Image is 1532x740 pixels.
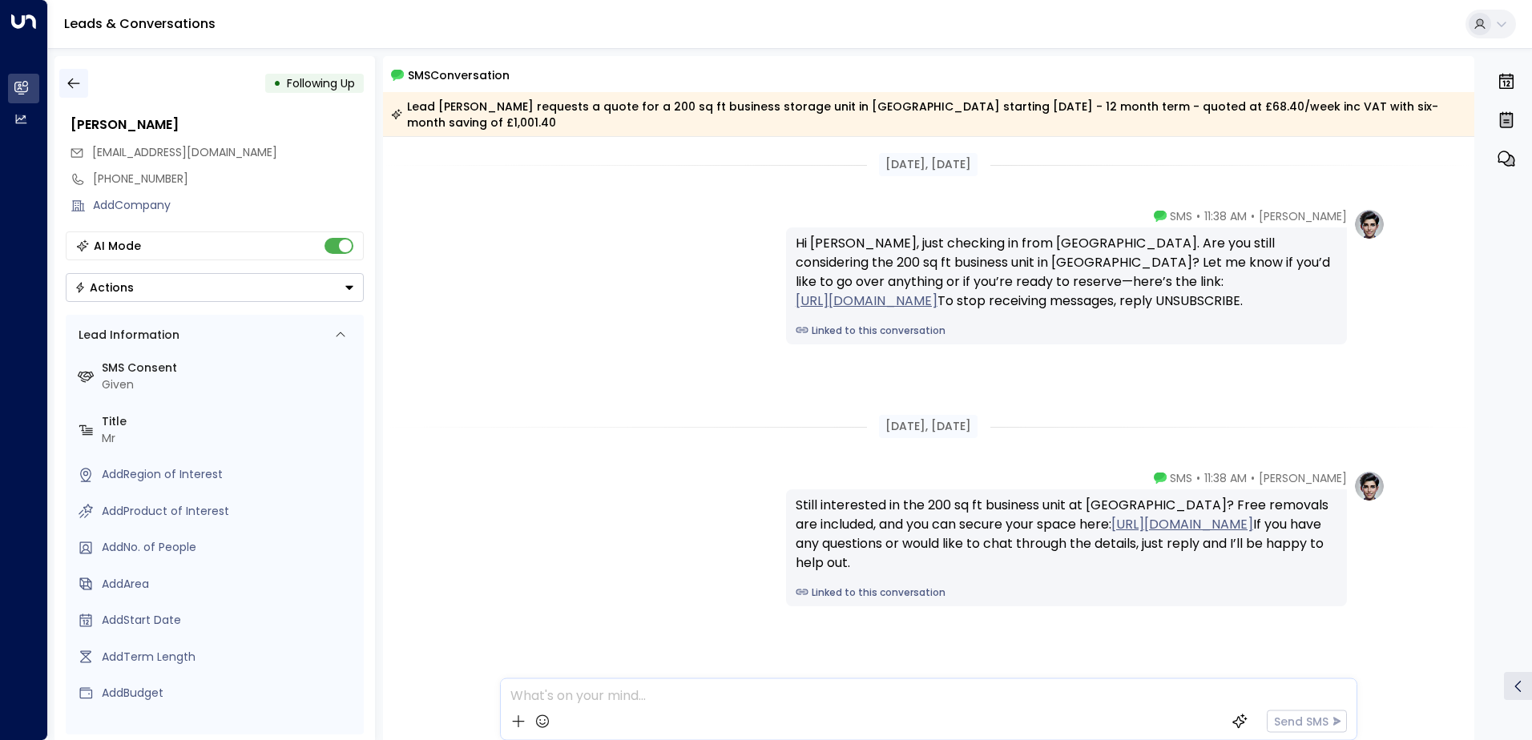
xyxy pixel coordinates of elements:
div: AddArea [102,576,357,593]
span: • [1196,470,1200,486]
span: • [1196,208,1200,224]
div: Mr [102,430,357,447]
a: [URL][DOMAIN_NAME] [796,292,937,311]
label: Source [102,722,357,738]
div: [DATE], [DATE] [879,153,978,176]
span: Following Up [287,75,355,91]
span: • [1251,470,1255,486]
label: Title [102,413,357,430]
a: Linked to this conversation [796,585,1337,600]
a: Linked to this conversation [796,324,1337,338]
div: Actions [75,280,134,295]
button: Actions [66,273,364,302]
div: Button group with a nested menu [66,273,364,302]
div: AddNo. of People [102,539,357,556]
span: 11:38 AM [1204,208,1247,224]
div: Still interested in the 200 sq ft business unit at [GEOGRAPHIC_DATA]? Free removals are included,... [796,496,1337,573]
a: Leads & Conversations [64,14,216,33]
div: • [273,69,281,98]
span: [PERSON_NAME] [1259,470,1347,486]
span: SMS [1170,208,1192,224]
div: AddBudget [102,685,357,702]
span: [EMAIL_ADDRESS][DOMAIN_NAME] [92,144,277,160]
div: Lead [PERSON_NAME] requests a quote for a 200 sq ft business storage unit in [GEOGRAPHIC_DATA] st... [391,99,1465,131]
img: profile-logo.png [1353,208,1385,240]
span: SMS Conversation [408,66,510,84]
a: [URL][DOMAIN_NAME] [1111,515,1253,534]
div: [PHONE_NUMBER] [93,171,364,187]
div: AddProduct of Interest [102,503,357,520]
span: 11:38 AM [1204,470,1247,486]
img: profile-logo.png [1353,470,1385,502]
span: sales@bluewear.co.uk [92,144,277,161]
label: SMS Consent [102,360,357,376]
div: Hi [PERSON_NAME], just checking in from [GEOGRAPHIC_DATA]. Are you still considering the 200 sq f... [796,234,1337,311]
div: [DATE], [DATE] [879,415,978,438]
div: Lead Information [73,327,179,344]
div: AddStart Date [102,612,357,629]
div: AddCompany [93,197,364,214]
div: [PERSON_NAME] [71,115,364,135]
span: • [1251,208,1255,224]
div: AddRegion of Interest [102,466,357,483]
span: [PERSON_NAME] [1259,208,1347,224]
span: SMS [1170,470,1192,486]
div: AI Mode [94,238,141,254]
div: AddTerm Length [102,649,357,666]
div: Given [102,376,357,393]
